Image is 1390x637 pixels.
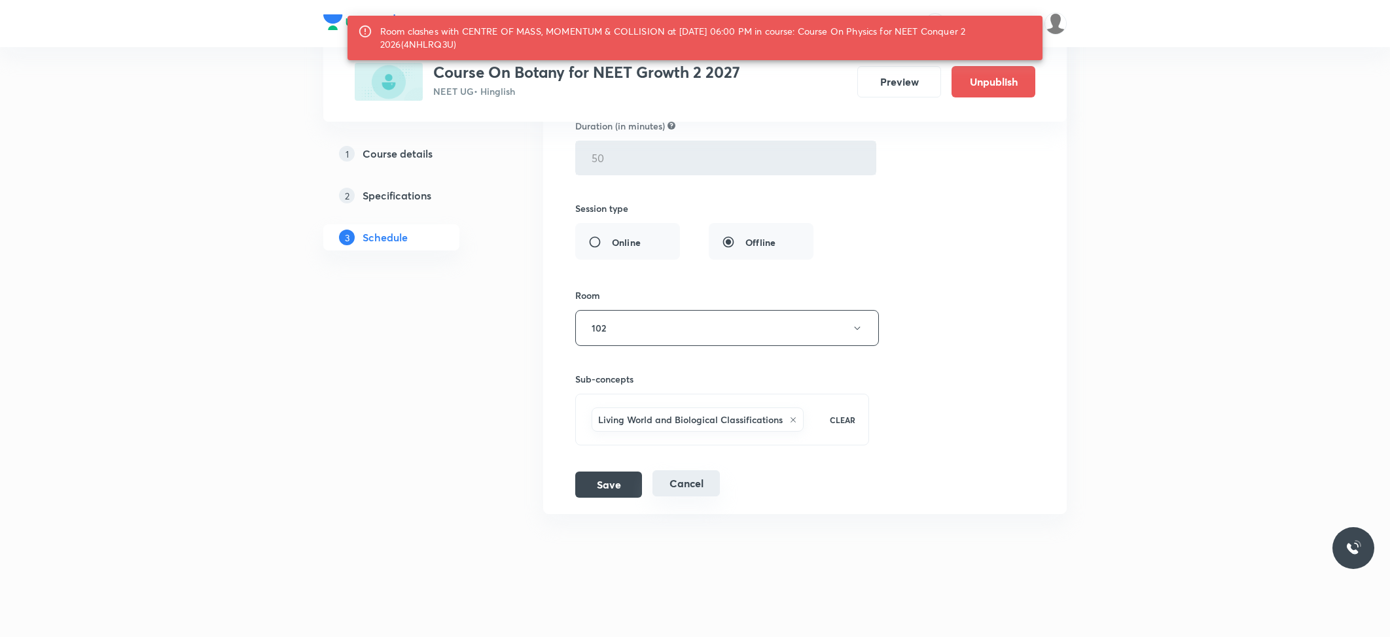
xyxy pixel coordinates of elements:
[323,14,429,30] img: Company Logo
[652,470,720,496] button: Cancel
[1044,12,1067,35] img: Divya tyagi
[323,14,429,33] a: Company Logo
[339,188,355,203] p: 2
[339,230,355,245] p: 3
[433,84,740,98] p: NEET UG • Hinglish
[575,201,628,215] h6: Session type
[575,372,869,386] h6: Sub-concepts
[323,141,501,167] a: 1Course details
[363,146,433,162] h5: Course details
[363,188,431,203] h5: Specifications
[668,120,675,131] div: Not allow to edit for recorded type class
[952,66,1035,97] button: Unpublish
[575,288,600,302] h6: Room
[575,472,642,498] button: Save
[830,414,855,426] p: CLEAR
[575,310,879,346] button: 102
[355,63,423,101] img: 041EF656-5D41-4BFD-90F2-705EB3F6DCA0_plus.png
[857,66,941,97] button: Preview
[925,13,946,34] button: avatar
[1345,540,1361,556] img: ttu
[598,413,783,426] h6: Living World and Biological Classifications
[433,63,740,82] h3: Course On Botany for NEET Growth 2 2027
[575,119,665,133] h6: Duration (in minutes)
[363,230,408,245] h5: Schedule
[380,20,1032,56] div: Room clashes with CENTRE OF MASS, MOMENTUM & COLLISION at [DATE] 06:00 PM in course: Course On Ph...
[323,182,501,209] a: 2Specifications
[576,141,876,175] input: 50
[339,146,355,162] p: 1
